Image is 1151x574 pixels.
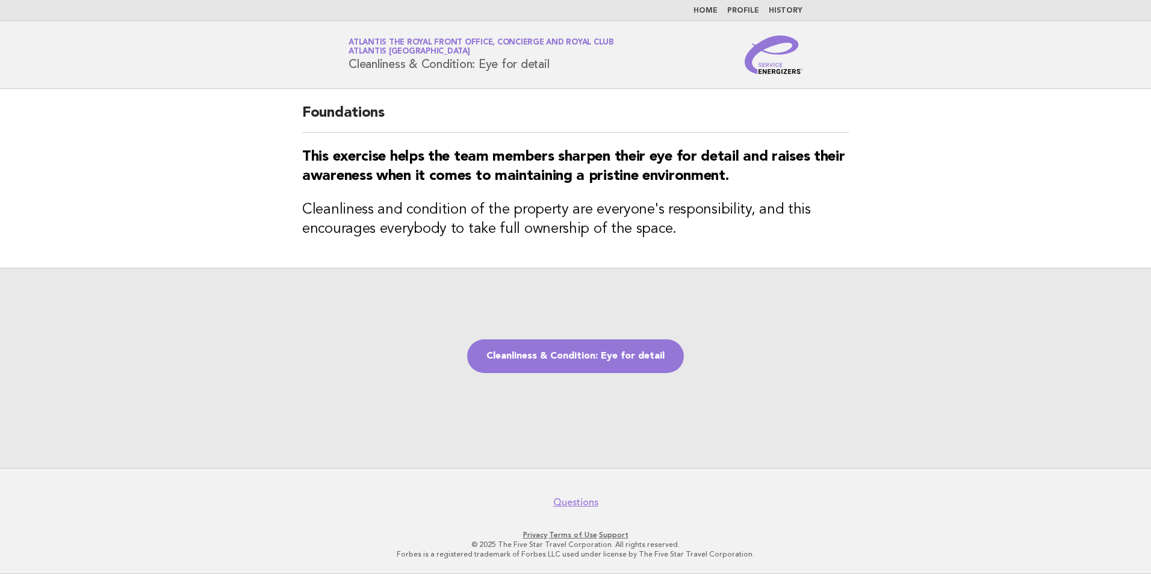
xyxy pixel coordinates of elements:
[467,339,684,373] a: Cleanliness & Condition: Eye for detail
[727,7,759,14] a: Profile
[769,7,802,14] a: History
[693,7,718,14] a: Home
[207,530,944,540] p: · ·
[349,39,614,70] h1: Cleanliness & Condition: Eye for detail
[207,549,944,559] p: Forbes is a registered trademark of Forbes LLC used under license by The Five Star Travel Corpora...
[349,39,614,55] a: Atlantis The Royal Front Office, Concierge and Royal ClubAtlantis [GEOGRAPHIC_DATA]
[302,200,849,239] h3: Cleanliness and condition of the property are everyone's responsibility, and this encourages ever...
[207,540,944,549] p: © 2025 The Five Star Travel Corporation. All rights reserved.
[553,496,598,508] a: Questions
[302,150,845,184] strong: This exercise helps the team members sharpen their eye for detail and raises their awareness when...
[745,35,802,74] img: Service Energizers
[523,531,547,539] a: Privacy
[302,103,849,133] h2: Foundations
[549,531,597,539] a: Terms of Use
[599,531,628,539] a: Support
[349,48,470,56] span: Atlantis [GEOGRAPHIC_DATA]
